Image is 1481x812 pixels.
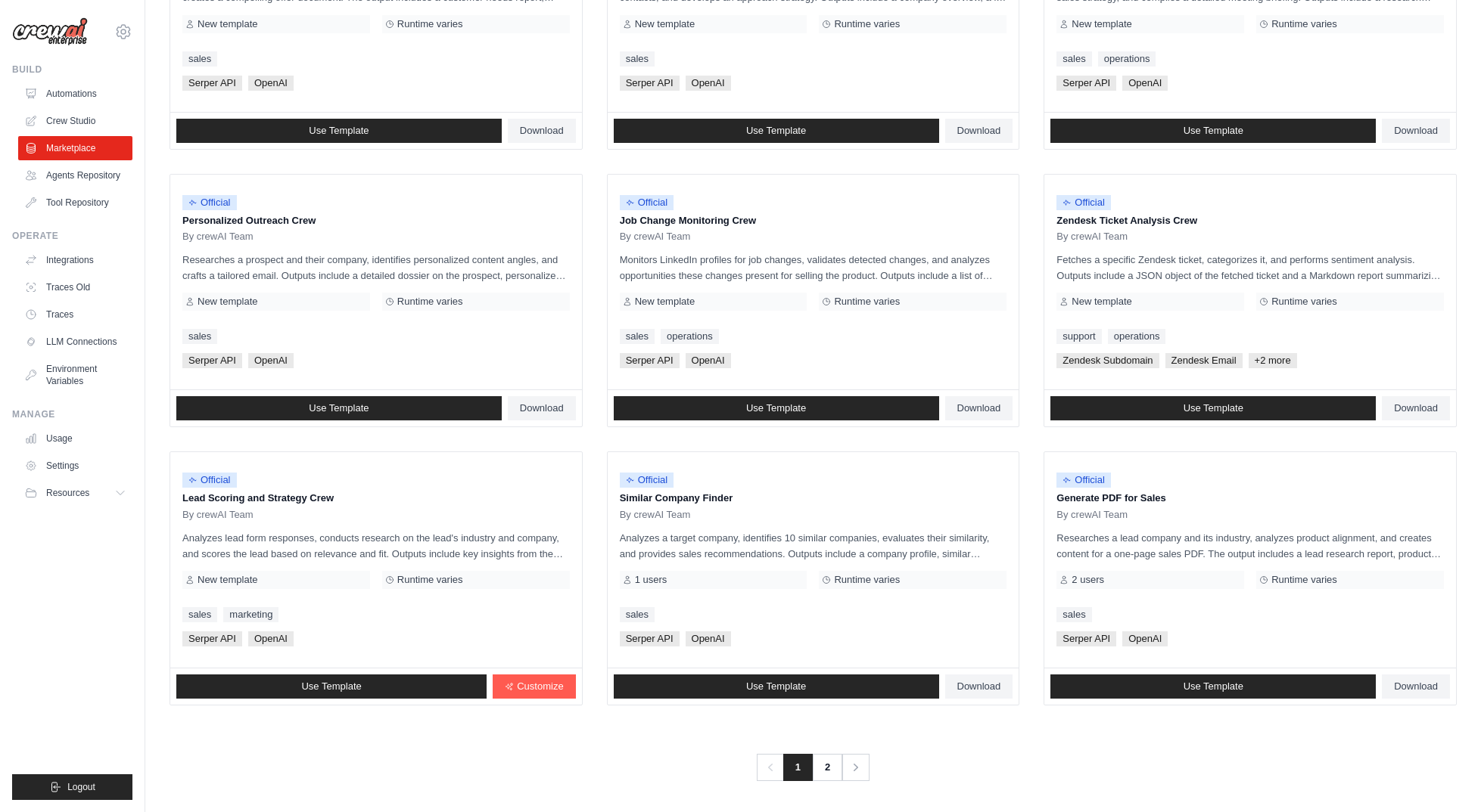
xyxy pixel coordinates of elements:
[18,191,132,215] a: Tool Repository
[1056,76,1116,91] span: Serper API
[520,125,564,137] span: Download
[182,213,570,228] p: Personalized Outreach Crew
[746,125,806,137] span: Use Template
[18,481,132,505] button: Resources
[1122,76,1168,91] span: OpenAI
[746,680,806,693] span: Use Template
[493,674,575,699] a: Customize
[198,574,257,586] span: New template
[176,674,487,699] a: Use Template
[620,51,655,67] a: sales
[182,195,237,210] span: Official
[1056,353,1159,368] span: Zendesk Subdomain
[1394,680,1438,693] span: Download
[620,195,674,210] span: Official
[614,396,939,420] a: Use Template
[1271,574,1337,586] span: Runtime varies
[1184,402,1243,414] span: Use Template
[248,631,294,646] span: OpenAI
[12,64,132,76] div: Build
[620,329,655,344] a: sales
[661,329,719,344] a: operations
[248,353,294,368] span: OpenAI
[1056,607,1091,622] a: sales
[18,248,132,272] a: Integrations
[1056,231,1128,243] span: By crewAI Team
[957,125,1001,137] span: Download
[812,754,842,781] a: 2
[1056,491,1444,506] p: Generate PDF for Sales
[397,296,463,308] span: Runtime varies
[1382,674,1450,699] a: Download
[620,231,691,243] span: By crewAI Team
[1184,680,1243,693] span: Use Template
[18,163,132,188] a: Agents Repository
[620,76,680,91] span: Serper API
[46,487,89,499] span: Resources
[18,109,132,133] a: Crew Studio
[620,252,1007,284] p: Monitors LinkedIn profiles for job changes, validates detected changes, and analyzes opportunitie...
[945,119,1013,143] a: Download
[635,18,695,30] span: New template
[182,231,254,243] span: By crewAI Team
[12,774,132,800] button: Logout
[1249,353,1297,368] span: +2 more
[945,674,1013,699] a: Download
[1394,125,1438,137] span: Download
[309,125,369,137] span: Use Template
[517,680,563,693] span: Customize
[176,119,502,143] a: Use Template
[18,275,132,299] a: Traces Old
[176,396,502,420] a: Use Template
[508,396,576,420] a: Download
[1056,631,1116,646] span: Serper API
[1056,329,1101,344] a: support
[686,631,731,646] span: OpenAI
[1050,119,1376,143] a: Use Template
[182,530,570,562] p: Analyzes lead form responses, conducts research on the lead's industry and company, and scores th...
[620,530,1007,562] p: Analyzes a target company, identifies 10 similar companies, evaluates their similarity, and provi...
[508,119,576,143] a: Download
[12,230,132,242] div: Operate
[301,680,361,693] span: Use Template
[248,76,294,91] span: OpenAI
[746,402,806,414] span: Use Template
[834,574,900,586] span: Runtime varies
[198,18,257,30] span: New template
[620,631,680,646] span: Serper API
[957,402,1001,414] span: Download
[1056,195,1111,210] span: Official
[945,396,1013,420] a: Download
[614,119,939,143] a: Use Template
[182,491,570,506] p: Lead Scoring and Strategy Crew
[198,296,257,308] span: New template
[12,17,88,46] img: Logo
[1056,473,1111,488] span: Official
[182,353,242,368] span: Serper API
[1122,631,1168,646] span: OpenAI
[686,76,731,91] span: OpenAI
[18,454,132,478] a: Settings
[1050,674,1376,699] a: Use Template
[1165,353,1243,368] span: Zendesk Email
[635,574,667,586] span: 1 users
[1072,18,1131,30] span: New template
[223,607,278,622] a: marketing
[520,402,564,414] span: Download
[18,302,132,327] a: Traces
[620,473,674,488] span: Official
[1382,396,1450,420] a: Download
[67,781,95,793] span: Logout
[1072,574,1104,586] span: 2 users
[620,213,1007,228] p: Job Change Monitoring Crew
[1394,402,1438,414] span: Download
[18,330,132,354] a: LLM Connections
[635,296,695,308] span: New template
[757,754,870,781] nav: Pagination
[1056,213,1444,228] p: Zendesk Ticket Analysis Crew
[18,82,132,106] a: Automations
[182,329,217,344] a: sales
[182,473,237,488] span: Official
[182,51,217,67] a: sales
[1056,509,1128,521] span: By crewAI Team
